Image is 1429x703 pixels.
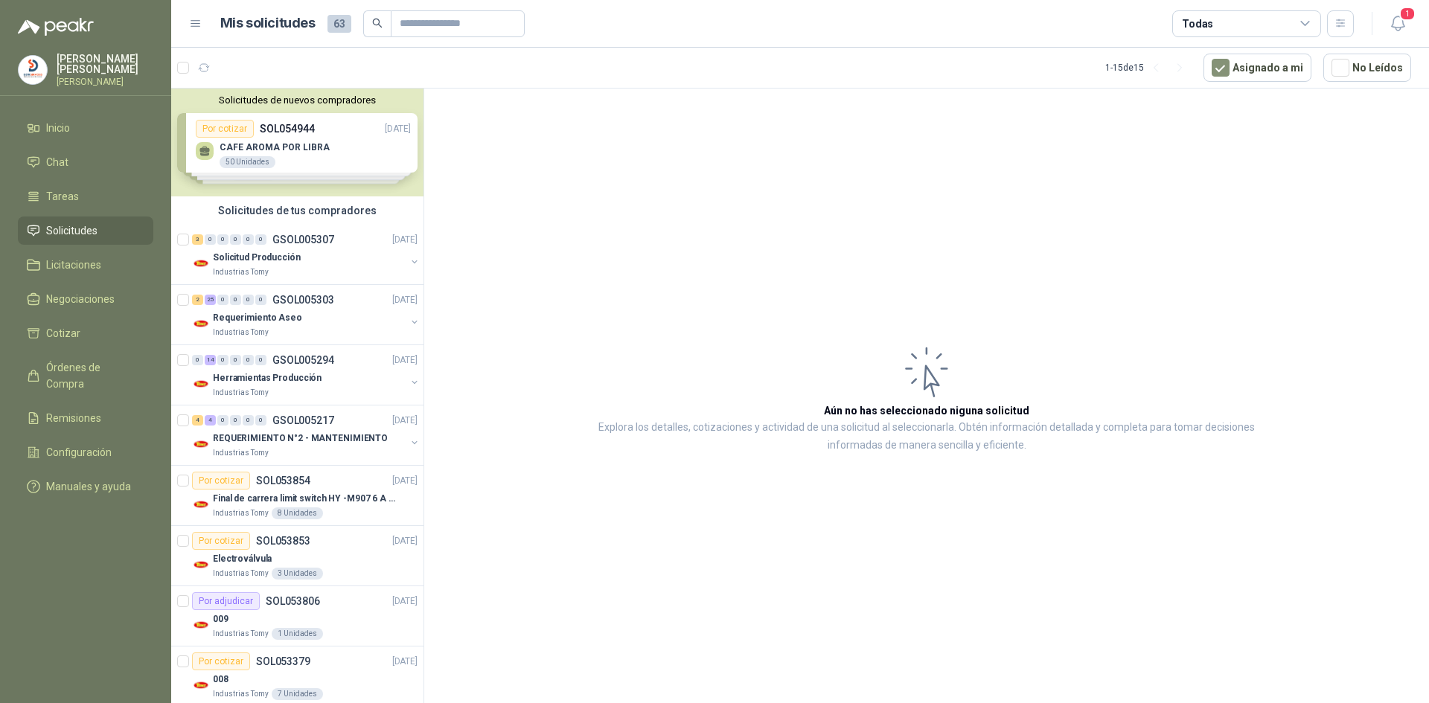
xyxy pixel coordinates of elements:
div: 0 [205,234,216,245]
div: 0 [217,234,228,245]
div: 0 [217,355,228,365]
p: Industrias Tomy [213,327,269,338]
a: Solicitudes [18,216,153,245]
p: Solicitud Producción [213,251,301,265]
p: SOL053806 [266,596,320,606]
a: Manuales y ayuda [18,472,153,501]
a: Tareas [18,182,153,211]
div: 25 [205,295,216,305]
div: 0 [192,355,203,365]
div: 0 [230,355,241,365]
img: Company Logo [192,254,210,272]
div: 0 [255,415,266,426]
div: 0 [255,295,266,305]
p: Explora los detalles, cotizaciones y actividad de una solicitud al seleccionarla. Obtén informaci... [573,419,1280,455]
div: 0 [243,295,254,305]
p: SOL053853 [256,536,310,546]
img: Company Logo [192,375,210,393]
h3: Aún no has seleccionado niguna solicitud [824,402,1029,419]
a: Por cotizarSOL053854[DATE] Company LogoFinal de carrera limit switch HY -M907 6 A - 250 V a.cIndu... [171,466,423,526]
a: Por adjudicarSOL053806[DATE] Company Logo009Industrias Tomy1 Unidades [171,586,423,646]
a: Configuración [18,438,153,466]
span: Tareas [46,188,79,205]
span: Negociaciones [46,291,115,307]
span: 1 [1399,7,1416,21]
span: 63 [327,15,351,33]
div: 2 [192,295,203,305]
p: [DATE] [392,233,418,247]
span: Licitaciones [46,257,101,273]
p: Industrias Tomy [213,568,269,580]
div: 0 [255,234,266,245]
p: [DATE] [392,534,418,548]
div: 0 [243,415,254,426]
span: Órdenes de Compra [46,359,139,392]
div: Por cotizar [192,652,250,670]
div: 0 [217,295,228,305]
p: Final de carrera limit switch HY -M907 6 A - 250 V a.c [213,492,398,506]
p: GSOL005307 [272,234,334,245]
span: Cotizar [46,325,80,341]
div: 4 [205,415,216,426]
span: Configuración [46,444,112,460]
img: Company Logo [19,56,47,84]
p: SOL053379 [256,656,310,667]
div: Por adjudicar [192,592,260,610]
p: [DATE] [392,474,418,488]
div: 0 [255,355,266,365]
p: 008 [213,672,228,687]
p: GSOL005294 [272,355,334,365]
p: [DATE] [392,655,418,669]
p: [DATE] [392,293,418,307]
p: Industrias Tomy [213,628,269,640]
p: Requerimiento Aseo [213,311,302,325]
p: [DATE] [392,414,418,428]
a: Negociaciones [18,285,153,313]
div: Todas [1182,16,1213,32]
button: Asignado a mi [1203,54,1311,82]
div: 0 [217,415,228,426]
p: [PERSON_NAME] [57,77,153,86]
img: Company Logo [192,495,210,513]
a: 2 25 0 0 0 0 GSOL005303[DATE] Company LogoRequerimiento AseoIndustrias Tomy [192,291,421,338]
p: REQUERIMIENTO N°2 - MANTENIMIENTO [213,431,388,446]
div: 14 [205,355,216,365]
div: 0 [230,415,241,426]
a: Cotizar [18,319,153,347]
p: Industrias Tomy [213,266,269,278]
div: 7 Unidades [272,688,323,700]
span: Remisiones [46,410,101,426]
div: 0 [230,295,241,305]
div: 1 Unidades [272,628,323,640]
a: 3 0 0 0 0 0 GSOL005307[DATE] Company LogoSolicitud ProducciónIndustrias Tomy [192,231,421,278]
div: 3 Unidades [272,568,323,580]
p: [PERSON_NAME] [PERSON_NAME] [57,54,153,74]
img: Company Logo [192,315,210,333]
p: Industrias Tomy [213,507,269,519]
p: Herramientas Producción [213,371,322,385]
img: Company Logo [192,556,210,574]
div: Solicitudes de tus compradores [171,196,423,225]
a: 0 14 0 0 0 0 GSOL005294[DATE] Company LogoHerramientas ProducciónIndustrias Tomy [192,351,421,399]
p: [DATE] [392,594,418,609]
p: Industrias Tomy [213,688,269,700]
a: Licitaciones [18,251,153,279]
p: Industrias Tomy [213,387,269,399]
img: Company Logo [192,435,210,453]
p: 009 [213,612,228,626]
p: [DATE] [392,353,418,367]
img: Logo peakr [18,18,94,36]
div: Por cotizar [192,472,250,489]
div: 0 [243,355,254,365]
span: Manuales y ayuda [46,478,131,495]
div: 3 [192,234,203,245]
a: Chat [18,148,153,176]
h1: Mis solicitudes [220,13,316,34]
span: Solicitudes [46,222,97,239]
div: 8 Unidades [272,507,323,519]
span: Inicio [46,120,70,136]
img: Company Logo [192,676,210,694]
p: GSOL005303 [272,295,334,305]
img: Company Logo [192,616,210,634]
span: search [372,18,383,28]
